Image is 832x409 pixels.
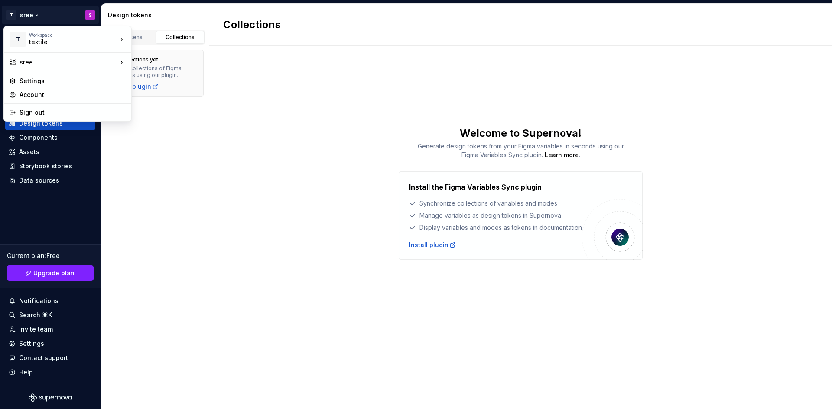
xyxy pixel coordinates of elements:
[19,58,117,67] div: sree
[10,32,26,47] div: T
[19,90,126,99] div: Account
[19,77,126,85] div: Settings
[29,38,103,46] div: textile
[29,32,117,38] div: Workspace
[19,108,126,117] div: Sign out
